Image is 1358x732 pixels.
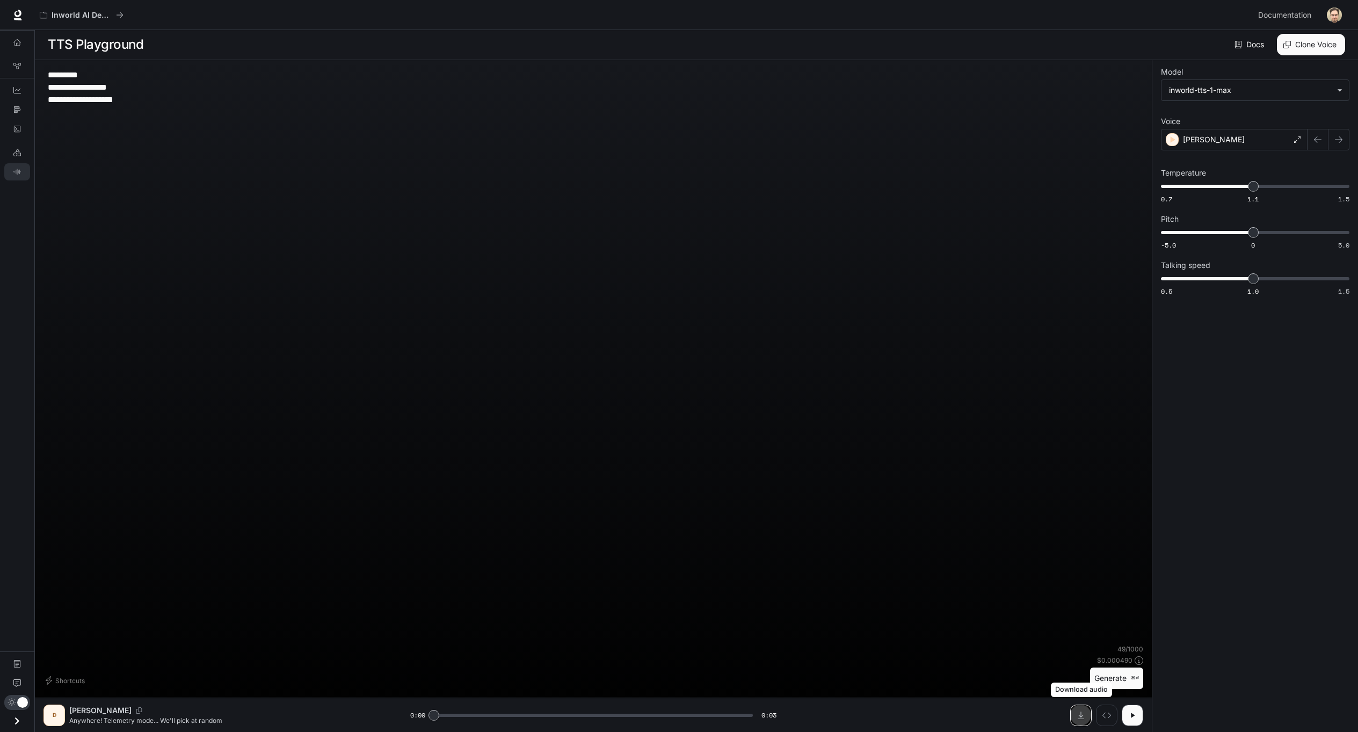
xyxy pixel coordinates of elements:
button: Inspect [1096,705,1117,726]
p: Voice [1161,118,1180,125]
a: TTS Playground [4,163,30,180]
a: Logs [4,120,30,137]
span: 1.5 [1338,194,1349,204]
div: inworld-tts-1-max [1161,80,1349,100]
span: 0:03 [761,710,776,721]
span: 5.0 [1338,241,1349,250]
a: Feedback [4,675,30,692]
a: Docs [1232,34,1268,55]
button: Open drawer [5,710,29,732]
span: 0 [1251,241,1255,250]
p: Inworld AI Demos [52,11,112,20]
button: User avatar [1324,4,1345,26]
p: [PERSON_NAME] [1183,134,1245,145]
button: Shortcuts [43,672,89,689]
span: Documentation [1258,9,1311,22]
a: LLM Playground [4,144,30,161]
a: Dashboards [4,82,30,99]
div: Download audio [1051,683,1112,697]
span: 0.7 [1161,194,1172,204]
div: D [46,707,63,724]
p: 49 / 1000 [1117,644,1143,654]
h1: TTS Playground [48,34,143,55]
button: Generate⌘⏎ [1090,668,1143,690]
button: Copy Voice ID [132,707,147,714]
p: $ 0.000490 [1097,656,1132,665]
p: [PERSON_NAME] [69,705,132,716]
a: Overview [4,34,30,51]
p: ⌘⏎ [1131,675,1139,682]
p: Anywhere! Telemetry mode... We'll pick at random [69,716,384,725]
a: Documentation [1254,4,1319,26]
p: Pitch [1161,215,1179,223]
span: 1.5 [1338,287,1349,296]
span: 0.5 [1161,287,1172,296]
a: Traces [4,101,30,118]
div: inworld-tts-1-max [1169,85,1332,96]
span: -5.0 [1161,241,1176,250]
button: All workspaces [35,4,128,26]
span: 1.1 [1247,194,1259,204]
p: Talking speed [1161,262,1210,269]
a: Documentation [4,655,30,672]
a: Graph Registry [4,57,30,75]
span: Dark mode toggle [17,696,28,708]
button: Download audio [1070,705,1092,726]
button: Clone Voice [1277,34,1345,55]
p: Temperature [1161,169,1206,177]
img: User avatar [1327,8,1342,23]
span: 1.0 [1247,287,1259,296]
span: 0:00 [410,710,425,721]
p: Model [1161,68,1183,76]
